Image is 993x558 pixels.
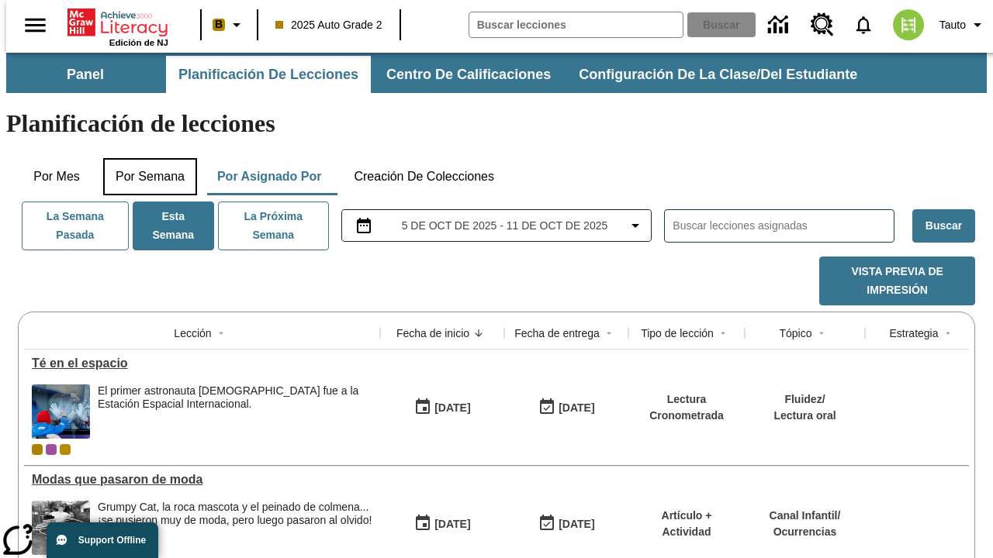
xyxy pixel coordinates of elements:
span: 2025 Auto Grade 2 [275,17,382,33]
button: 06/30/26: Último día en que podrá accederse la lección [533,509,600,539]
input: Buscar lecciones asignadas [673,215,894,237]
div: OL 2025 Auto Grade 3 [46,444,57,455]
div: Grumpy Cat, la roca mascota y el peinado de colmena... ¡se pusieron muy de moda, pero luego pasar... [98,501,372,555]
input: Buscar campo [469,12,683,37]
button: Sort [469,324,488,343]
div: Fecha de entrega [514,325,600,341]
div: [DATE] [434,515,470,534]
div: [DATE] [434,398,470,418]
div: [DATE] [559,398,594,418]
button: Esta semana [133,201,214,250]
button: 10/06/25: Primer día en que estuvo disponible la lección [409,393,476,422]
button: Centro de calificaciones [374,56,563,93]
button: Sort [600,324,618,343]
div: Tipo de lección [641,325,714,341]
button: Por asignado por [205,158,334,195]
span: 5 de oct de 2025 - 11 de oct de 2025 [402,218,608,234]
svg: Collapse Date Range Filter [626,216,645,235]
a: Modas que pasaron de moda, Lecciones [32,473,372,487]
div: Clase actual [32,444,43,455]
img: foto en blanco y negro de una chica haciendo girar unos hula-hulas en la década de 1950 [32,501,90,555]
a: Notificaciones [843,5,884,45]
span: Configuración de la clase/del estudiante [579,66,857,84]
button: Planificación de lecciones [166,56,371,93]
p: Lectura oral [773,408,836,424]
div: Tópico [779,325,811,341]
div: Estrategia [889,325,938,341]
p: Canal Infantil / [770,508,841,524]
button: Por semana [103,158,197,195]
span: Edición de NJ [109,38,168,47]
div: Subbarra de navegación [6,56,871,93]
img: avatar image [893,9,924,40]
div: Subbarra de navegación [6,53,987,93]
a: Centro de recursos, Se abrirá en una pestaña nueva. [801,4,843,46]
div: New 2025 class [60,444,71,455]
button: Abrir el menú lateral [12,2,58,48]
button: La próxima semana [218,201,329,250]
span: Tauto [939,17,966,33]
div: Portada [67,5,168,47]
div: El primer astronauta [DEMOGRAPHIC_DATA] fue a la Estación Espacial Internacional. [98,384,372,411]
button: Support Offline [47,522,158,558]
div: Fecha de inicio [396,325,469,341]
p: Artículo + Actividad [636,508,737,540]
p: Lectura Cronometrada [636,391,737,424]
button: Creación de colecciones [341,158,507,195]
div: El primer astronauta británico fue a la Estación Espacial Internacional. [98,384,372,439]
button: Panel [8,56,163,93]
a: Té en el espacio, Lecciones [32,356,372,370]
a: Centro de información [759,4,801,46]
img: Un astronauta, el primero del Reino Unido que viaja a la Estación Espacial Internacional, saluda ... [32,384,90,439]
button: Escoja un nuevo avatar [884,5,933,45]
h1: Planificación de lecciones [6,109,987,138]
button: Sort [812,324,831,343]
button: Vista previa de impresión [819,257,975,305]
button: Sort [939,324,957,343]
button: Configuración de la clase/del estudiante [566,56,870,93]
button: Sort [212,324,230,343]
span: Centro de calificaciones [386,66,551,84]
button: Buscar [912,209,975,243]
span: B [215,15,223,34]
button: 10/12/25: Último día en que podrá accederse la lección [533,393,600,422]
span: Panel [67,66,104,84]
button: 07/19/25: Primer día en que estuvo disponible la lección [409,509,476,539]
div: [DATE] [559,515,594,534]
p: Fluidez / [773,391,836,408]
button: La semana pasada [22,201,129,250]
button: Perfil/Configuración [933,11,993,39]
div: Té en el espacio [32,356,372,370]
button: Seleccione el intervalo de fechas opción del menú [348,216,645,235]
button: Por mes [18,158,95,195]
div: Modas que pasaron de moda [32,473,372,487]
div: Lección [174,325,211,341]
span: Planificación de lecciones [178,66,358,84]
button: Sort [714,324,732,343]
button: Boost El color de la clase es anaranjado claro. Cambiar el color de la clase. [206,11,252,39]
div: Grumpy Cat, la roca mascota y el peinado de colmena... ¡se pusieron muy de moda, pero luego pasar... [98,501,372,527]
a: Portada [67,7,168,38]
p: Ocurrencias [770,524,841,540]
span: Support Offline [78,535,146,546]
